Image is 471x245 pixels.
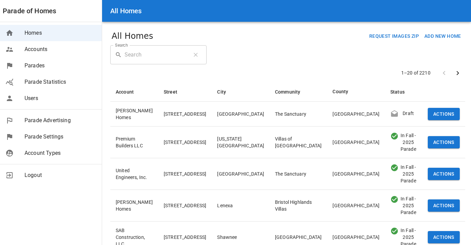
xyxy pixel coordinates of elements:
[270,190,327,221] td: Bristol Highlands Villas
[112,30,153,42] h1: All Homes
[397,110,417,118] div: Draft
[327,101,385,126] td: [GEOGRAPHIC_DATA]
[158,126,212,158] td: [STREET_ADDRESS]
[25,78,96,86] span: Parade Statistics
[25,94,96,102] span: Users
[428,168,460,180] button: Actions
[428,231,460,244] button: Actions
[3,5,56,16] a: Parade of Homes
[115,51,122,58] svg: Search
[25,62,96,70] span: Parades
[25,29,96,37] span: Homes
[164,88,186,96] span: Street
[125,45,187,64] input: Search
[217,88,235,96] span: City
[115,42,128,48] label: Search
[390,195,397,203] div: In Fall - 2025 Parade
[397,132,417,152] div: In Fall - 2025 Parade
[212,158,270,190] td: [GEOGRAPHIC_DATA]
[275,88,309,96] span: Community
[158,190,212,221] td: [STREET_ADDRESS]
[110,190,158,221] td: [PERSON_NAME] Homes
[390,88,413,96] span: Status
[397,195,417,216] div: In Fall - 2025 Parade
[25,171,96,179] span: Logout
[158,101,212,126] td: [STREET_ADDRESS]
[212,101,270,126] td: [GEOGRAPHIC_DATA]
[397,164,417,184] div: In Fall - 2025 Parade
[327,190,385,221] td: [GEOGRAPHIC_DATA]
[327,82,385,102] th: County
[25,116,96,125] span: Parade Advertising
[270,126,327,158] td: Villas of [GEOGRAPHIC_DATA]
[401,69,431,76] p: 1–20 of 2210
[390,227,397,235] div: In Fall - 2025 Parade
[110,158,158,190] td: United Engineers, Inc.
[270,101,327,126] td: The Sanctuary
[110,5,142,16] h6: All Homes
[428,199,460,212] button: Actions
[451,66,465,80] button: next page
[110,126,158,158] td: Premium Builders LLC
[390,110,397,118] div: Draft
[367,30,422,43] button: Request Images Zip
[428,136,460,149] button: Actions
[25,133,96,141] span: Parade Settings
[327,158,385,190] td: [GEOGRAPHIC_DATA]
[390,132,397,140] div: In Fall - 2025 Parade
[367,33,422,39] a: Request Images Zip
[422,33,464,39] a: Add New Home
[270,158,327,190] td: The Sanctuary
[422,30,464,43] button: Add New Home
[116,88,143,96] span: Account
[25,45,96,53] span: Accounts
[327,126,385,158] td: [GEOGRAPHIC_DATA]
[390,164,397,172] div: In Fall - 2025 Parade
[110,101,158,126] td: [PERSON_NAME] Homes
[428,108,460,120] button: Actions
[158,158,212,190] td: [STREET_ADDRESS]
[25,149,96,157] span: Account Types
[212,190,270,221] td: Lenexa
[212,126,270,158] td: [US_STATE][GEOGRAPHIC_DATA]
